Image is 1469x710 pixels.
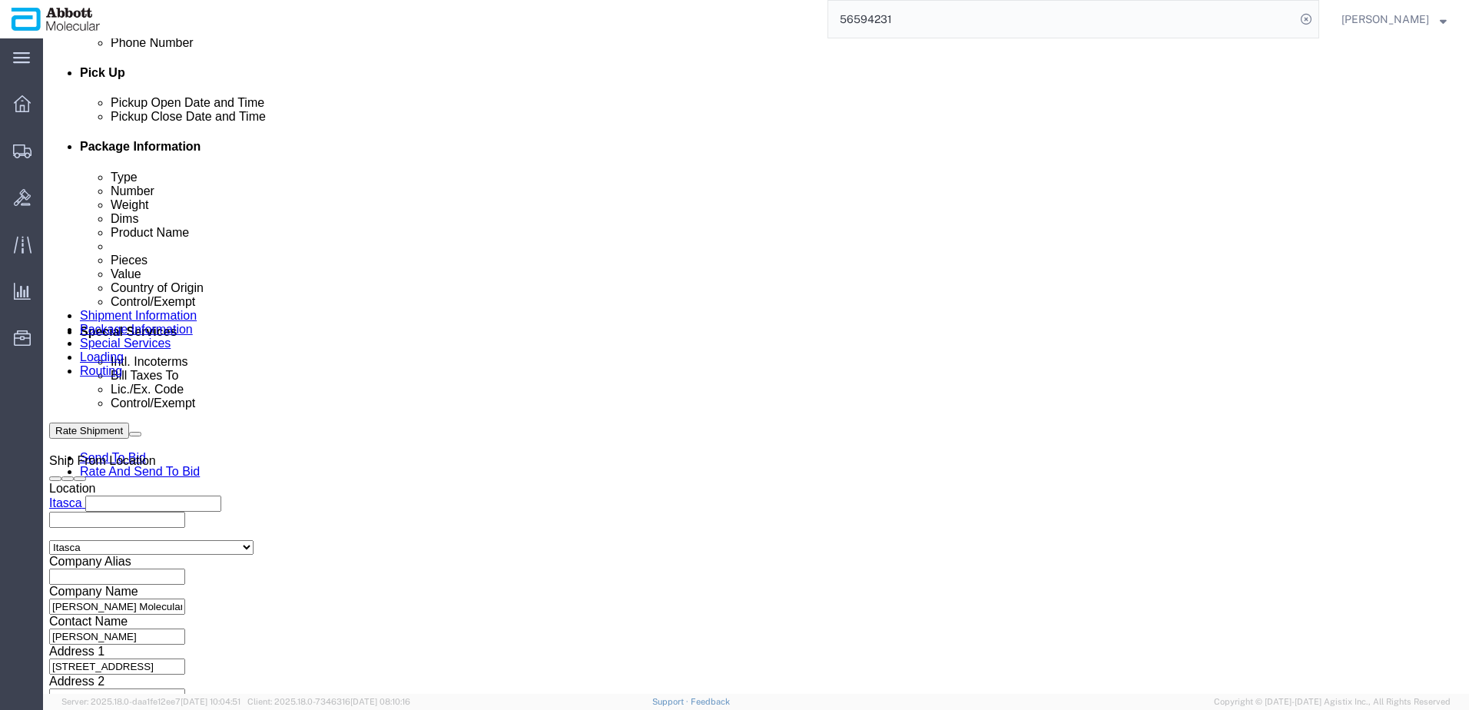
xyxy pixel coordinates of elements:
[43,38,1469,694] iframe: FS Legacy Container
[181,697,240,706] span: [DATE] 10:04:51
[350,697,410,706] span: [DATE] 08:10:16
[61,697,240,706] span: Server: 2025.18.0-daa1fe12ee7
[652,697,691,706] a: Support
[828,1,1295,38] input: Search for shipment number, reference number
[1341,10,1447,28] button: [PERSON_NAME]
[247,697,410,706] span: Client: 2025.18.0-7346316
[1214,695,1451,708] span: Copyright © [DATE]-[DATE] Agistix Inc., All Rights Reserved
[11,8,101,31] img: logo
[691,697,730,706] a: Feedback
[1341,11,1429,28] span: Raza Khan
